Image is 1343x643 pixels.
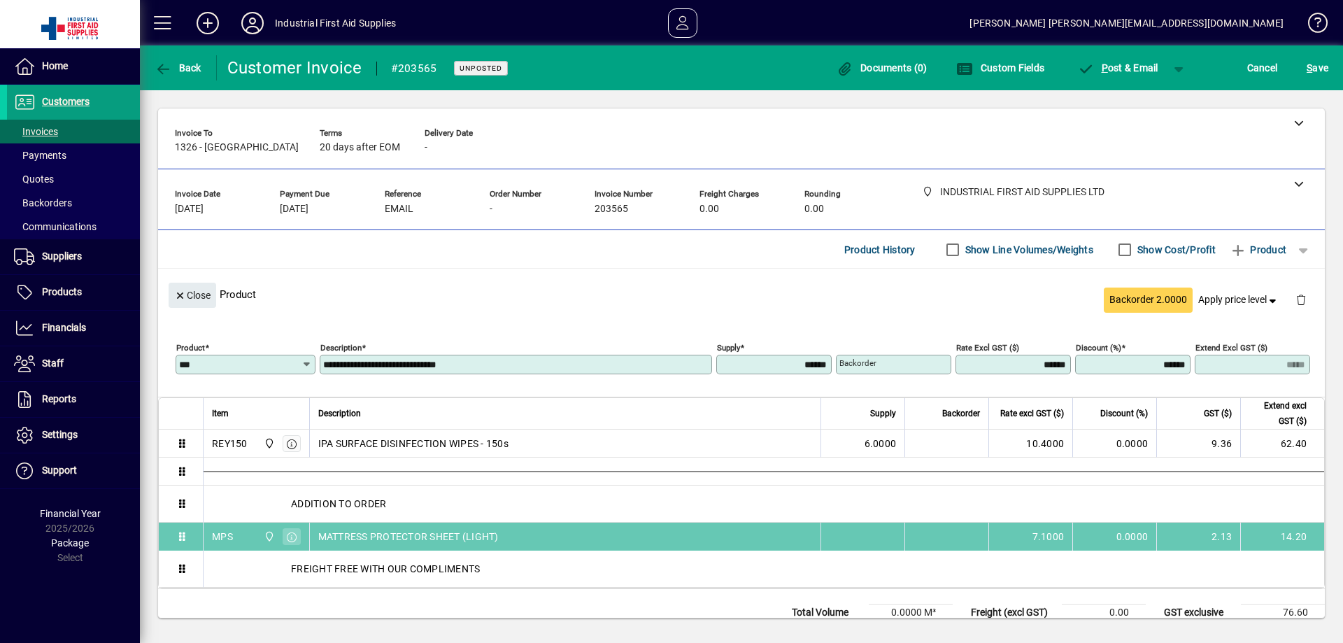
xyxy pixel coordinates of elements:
span: Communications [14,221,97,232]
span: Extend excl GST ($) [1249,398,1307,429]
td: 9.36 [1156,430,1240,458]
mat-label: Description [320,343,362,353]
button: Apply price level [1193,288,1285,313]
a: Quotes [7,167,140,191]
span: Support [42,465,77,476]
span: Apply price level [1198,292,1279,307]
span: Payments [14,150,66,161]
span: Settings [42,429,78,440]
span: IPA SURFACE DISINFECTION WIPES - 150s [318,437,509,451]
span: ost & Email [1077,62,1158,73]
div: Customer Invoice [227,57,362,79]
button: Cancel [1244,55,1281,80]
span: Cancel [1247,57,1278,79]
span: Backorder 2.0000 [1109,292,1187,307]
span: Documents (0) [837,62,928,73]
button: Custom Fields [953,55,1048,80]
span: Financials [42,322,86,333]
span: - [425,142,427,153]
span: EMAIL [385,204,413,215]
button: Profile [230,10,275,36]
span: Product History [844,239,916,261]
span: P [1102,62,1108,73]
a: Backorders [7,191,140,215]
a: Knowledge Base [1298,3,1326,48]
td: 76.60 [1241,605,1325,621]
button: Product History [839,237,921,262]
span: Suppliers [42,250,82,262]
span: 6.0000 [865,437,897,451]
td: Freight (excl GST) [964,605,1062,621]
span: Description [318,406,361,421]
app-page-header-button: Delete [1284,293,1318,306]
span: Custom Fields [956,62,1044,73]
div: FREIGHT FREE WITH OUR COMPLIMENTS [204,551,1324,587]
span: Product [1230,239,1286,261]
a: Communications [7,215,140,239]
button: Backorder 2.0000 [1104,288,1193,313]
mat-label: Discount (%) [1076,343,1121,353]
a: Reports [7,382,140,417]
span: GST ($) [1204,406,1232,421]
span: Staff [42,358,64,369]
div: Product [158,269,1325,320]
label: Show Cost/Profit [1135,243,1216,257]
td: 0.0000 [1072,430,1156,458]
span: ave [1307,57,1328,79]
button: Post & Email [1070,55,1165,80]
span: Discount (%) [1100,406,1148,421]
button: Delete [1284,283,1318,316]
app-page-header-button: Back [140,55,217,80]
mat-label: Rate excl GST ($) [956,343,1019,353]
span: [DATE] [175,204,204,215]
span: Backorders [14,197,72,209]
app-page-header-button: Close [165,288,220,301]
span: Home [42,60,68,71]
span: Close [174,284,211,307]
span: Reports [42,393,76,404]
td: GST exclusive [1157,605,1241,621]
span: Quotes [14,174,54,185]
mat-label: Backorder [839,358,876,368]
button: Close [169,283,216,308]
a: Suppliers [7,239,140,274]
td: Total Volume [785,605,869,621]
a: Payments [7,143,140,167]
div: [PERSON_NAME] [PERSON_NAME][EMAIL_ADDRESS][DOMAIN_NAME] [969,12,1284,34]
a: Invoices [7,120,140,143]
a: Home [7,49,140,84]
span: INDUSTRIAL FIRST AID SUPPLIES LTD [260,436,276,451]
button: Save [1303,55,1332,80]
span: S [1307,62,1312,73]
span: Backorder [942,406,980,421]
div: 10.4000 [997,437,1064,451]
a: Staff [7,346,140,381]
span: Invoices [14,126,58,137]
button: Back [151,55,205,80]
span: 0.00 [699,204,719,215]
div: Industrial First Aid Supplies [275,12,396,34]
span: 203565 [595,204,628,215]
span: 1326 - [GEOGRAPHIC_DATA] [175,142,299,153]
span: Rate excl GST ($) [1000,406,1064,421]
button: Product [1223,237,1293,262]
button: Add [185,10,230,36]
div: ADDITION TO ORDER [204,486,1324,522]
td: 0.00 [1062,605,1146,621]
span: - [490,204,492,215]
td: 0.0000 M³ [869,605,953,621]
a: Products [7,275,140,310]
div: REY150 [212,437,248,451]
td: 62.40 [1240,430,1324,458]
span: Products [42,286,82,297]
a: Financials [7,311,140,346]
a: Support [7,453,140,488]
span: Supply [870,406,896,421]
label: Show Line Volumes/Weights [962,243,1093,257]
span: Unposted [460,64,502,73]
mat-label: Supply [717,343,740,353]
span: 0.00 [804,204,824,215]
div: #203565 [391,57,437,80]
span: Item [212,406,229,421]
span: 20 days after EOM [320,142,400,153]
